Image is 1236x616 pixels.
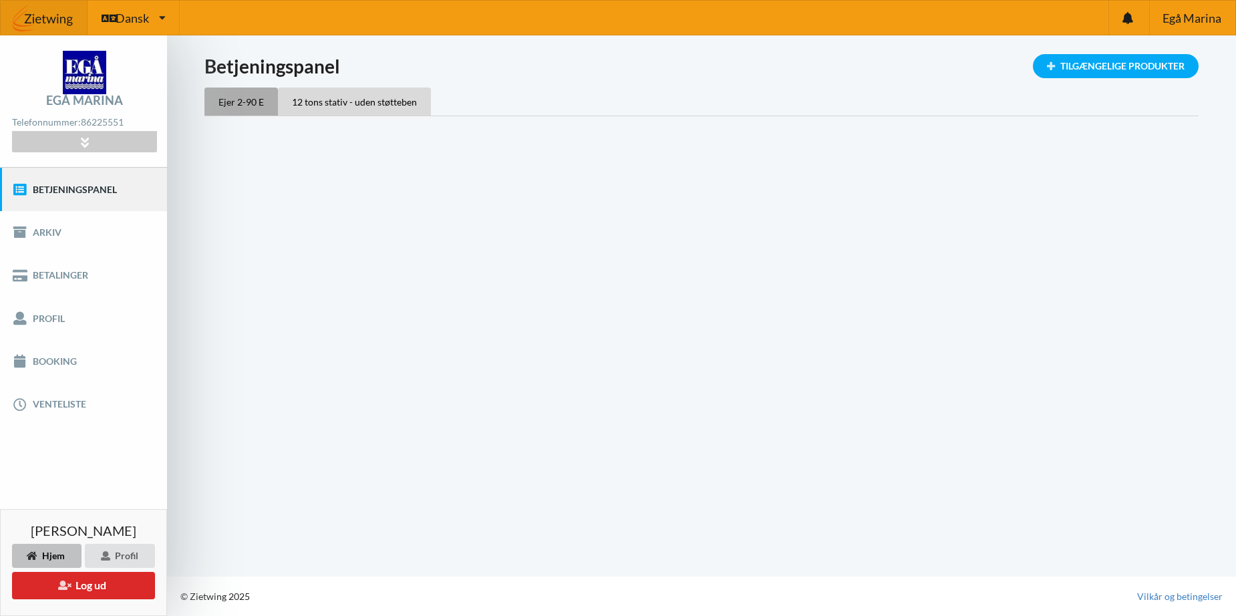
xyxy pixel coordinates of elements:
span: [PERSON_NAME] [31,524,136,537]
div: Tilgængelige Produkter [1033,54,1199,78]
div: Ejer 2-90 E [204,88,278,116]
div: Telefonnummer: [12,114,156,132]
span: Egå Marina [1163,12,1221,24]
strong: 86225551 [81,116,124,128]
div: 12 tons stativ - uden støtteben [278,88,431,116]
span: Dansk [116,12,149,24]
img: logo [63,51,106,94]
div: Egå Marina [46,94,123,106]
h1: Betjeningspanel [204,54,1199,78]
button: Log ud [12,572,155,599]
a: Vilkår og betingelser [1137,590,1223,603]
div: Hjem [12,544,82,568]
div: Profil [85,544,155,568]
